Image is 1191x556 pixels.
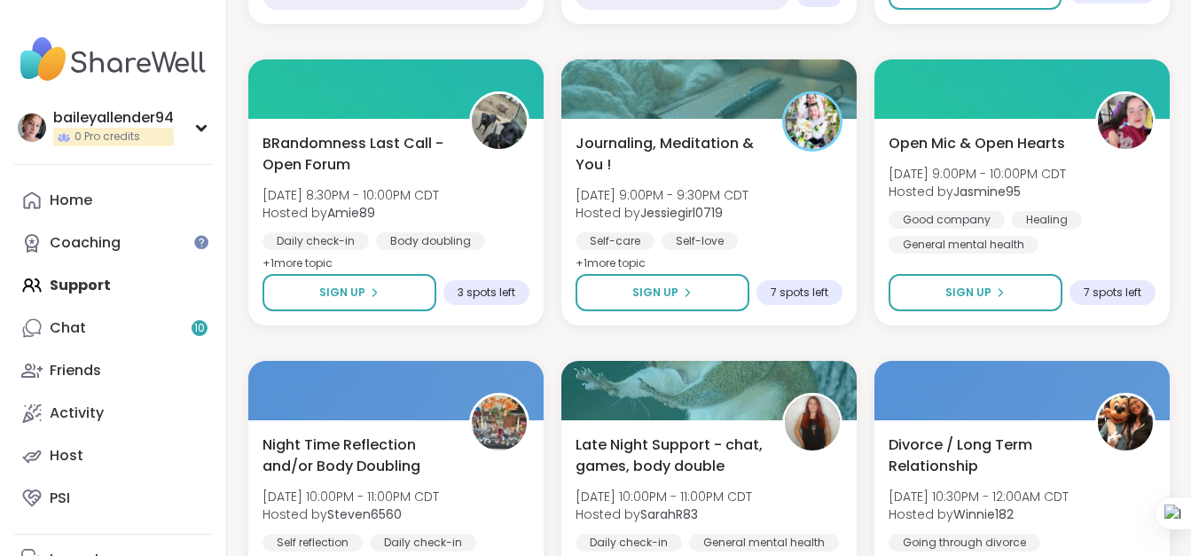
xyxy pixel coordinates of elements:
[50,403,104,423] div: Activity
[953,505,1014,523] b: Winnie182
[376,232,485,250] div: Body doubling
[785,395,840,450] img: SarahR83
[50,361,101,380] div: Friends
[262,505,439,523] span: Hosted by
[458,286,515,300] span: 3 spots left
[640,505,698,523] b: SarahR83
[1012,211,1082,229] div: Healing
[889,236,1038,254] div: General mental health
[771,286,828,300] span: 7 spots left
[576,186,748,204] span: [DATE] 9:00PM - 9:30PM CDT
[370,534,476,552] div: Daily check-in
[576,204,748,222] span: Hosted by
[889,505,1069,523] span: Hosted by
[14,349,212,392] a: Friends
[889,133,1065,154] span: Open Mic & Open Hearts
[576,274,749,311] button: Sign Up
[1084,286,1141,300] span: 7 spots left
[576,505,752,523] span: Hosted by
[889,183,1066,200] span: Hosted by
[889,534,1040,552] div: Going through divorce
[889,211,1005,229] div: Good company
[327,505,402,523] b: Steven6560
[889,488,1069,505] span: [DATE] 10:30PM - 12:00AM CDT
[262,534,363,552] div: Self reflection
[50,318,86,338] div: Chat
[14,435,212,477] a: Host
[889,274,1062,311] button: Sign Up
[889,165,1066,183] span: [DATE] 9:00PM - 10:00PM CDT
[945,285,991,301] span: Sign Up
[632,285,678,301] span: Sign Up
[1098,94,1153,149] img: Jasmine95
[262,204,439,222] span: Hosted by
[953,183,1021,200] b: Jasmine95
[785,94,840,149] img: Jessiegirl0719
[576,534,682,552] div: Daily check-in
[327,204,375,222] b: Amie89
[14,28,212,90] img: ShareWell Nav Logo
[576,232,654,250] div: Self-care
[14,307,212,349] a: Chat10
[576,488,752,505] span: [DATE] 10:00PM - 11:00PM CDT
[53,108,174,128] div: baileyallender94
[50,489,70,508] div: PSI
[262,232,369,250] div: Daily check-in
[50,191,92,210] div: Home
[1098,395,1153,450] img: Winnie182
[472,395,527,450] img: Steven6560
[472,94,527,149] img: Amie89
[689,534,839,552] div: General mental health
[14,222,212,264] a: Coaching
[14,392,212,435] a: Activity
[262,488,439,505] span: [DATE] 10:00PM - 11:00PM CDT
[576,435,763,477] span: Late Night Support - chat, games, body double
[640,204,723,222] b: Jessiegirl0719
[194,321,205,336] span: 10
[262,133,450,176] span: BRandomness Last Call - Open Forum
[576,133,763,176] span: Journaling, Meditation & You !
[194,235,208,249] iframe: Spotlight
[662,232,738,250] div: Self-love
[50,446,83,466] div: Host
[74,129,140,145] span: 0 Pro credits
[14,477,212,520] a: PSI
[262,435,450,477] span: Night Time Reflection and/or Body Doubling
[319,285,365,301] span: Sign Up
[14,179,212,222] a: Home
[50,233,121,253] div: Coaching
[262,274,436,311] button: Sign Up
[262,186,439,204] span: [DATE] 8:30PM - 10:00PM CDT
[18,114,46,142] img: baileyallender94
[889,435,1076,477] span: Divorce / Long Term Relationship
